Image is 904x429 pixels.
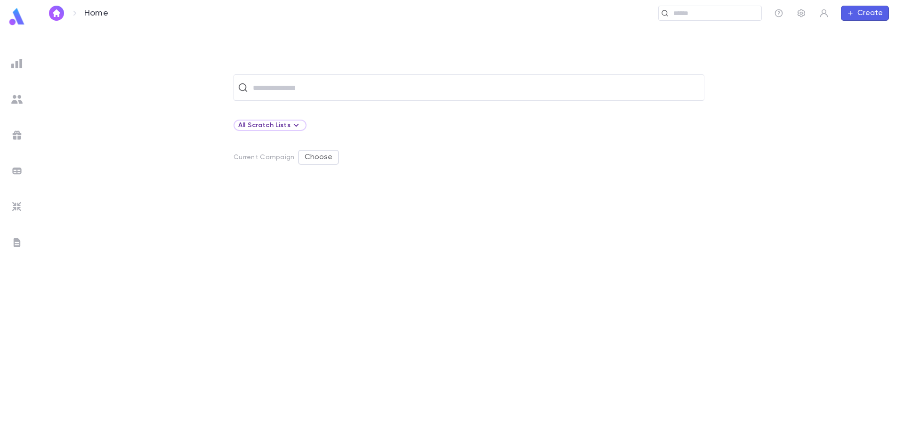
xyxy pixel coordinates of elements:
p: Current Campaign [234,154,294,161]
img: students_grey.60c7aba0da46da39d6d829b817ac14fc.svg [11,94,23,105]
img: reports_grey.c525e4749d1bce6a11f5fe2a8de1b229.svg [11,58,23,69]
button: Choose [298,150,339,165]
div: All Scratch Lists [238,120,302,131]
img: home_white.a664292cf8c1dea59945f0da9f25487c.svg [51,9,62,17]
img: letters_grey.7941b92b52307dd3b8a917253454ce1c.svg [11,237,23,248]
button: Create [841,6,889,21]
p: Home [84,8,108,18]
img: imports_grey.530a8a0e642e233f2baf0ef88e8c9fcb.svg [11,201,23,212]
div: All Scratch Lists [234,120,307,131]
img: batches_grey.339ca447c9d9533ef1741baa751efc33.svg [11,165,23,177]
img: logo [8,8,26,26]
img: campaigns_grey.99e729a5f7ee94e3726e6486bddda8f1.svg [11,130,23,141]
